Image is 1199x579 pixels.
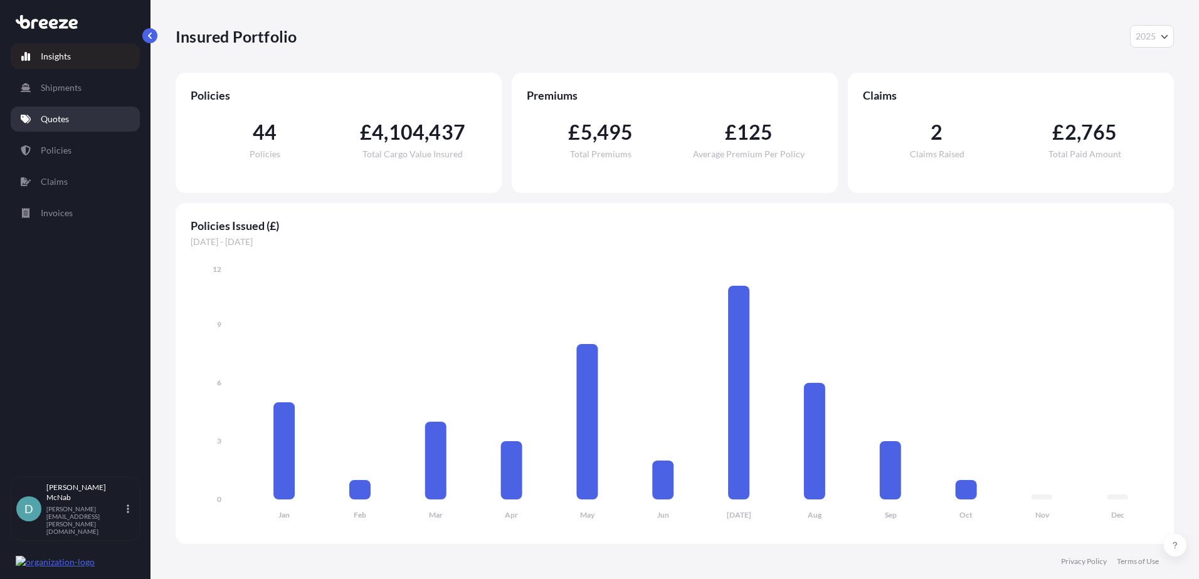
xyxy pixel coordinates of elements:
[597,122,633,142] span: 495
[1130,25,1174,48] button: Year Selector
[389,122,425,142] span: 104
[580,510,595,519] tspan: May
[46,482,124,503] p: [PERSON_NAME] McNab
[217,494,221,504] tspan: 0
[429,122,465,142] span: 437
[1048,150,1121,159] span: Total Paid Amount
[253,122,277,142] span: 44
[959,510,973,519] tspan: Oct
[250,150,280,159] span: Policies
[217,378,221,387] tspan: 6
[46,505,124,535] p: [PERSON_NAME][EMAIL_ADDRESS][PERSON_NAME][DOMAIN_NAME]
[593,122,597,142] span: ,
[191,88,487,103] span: Policies
[931,122,943,142] span: 2
[41,175,68,188] p: Claims
[737,122,773,142] span: 125
[725,122,737,142] span: £
[568,122,580,142] span: £
[1061,556,1107,566] a: Privacy Policy
[41,113,69,125] p: Quotes
[657,510,669,519] tspan: Jun
[863,88,1159,103] span: Claims
[176,26,297,46] p: Insured Portfolio
[11,75,140,100] a: Shipments
[693,150,805,159] span: Average Premium Per Policy
[217,320,221,329] tspan: 9
[808,510,822,519] tspan: Aug
[11,107,140,132] a: Quotes
[24,503,33,515] span: D
[360,122,372,142] span: £
[11,138,140,163] a: Policies
[570,150,631,159] span: Total Premiums
[505,510,518,519] tspan: Apr
[191,236,1159,248] span: [DATE] - [DATE]
[41,207,73,219] p: Invoices
[1052,122,1064,142] span: £
[11,44,140,69] a: Insights
[41,50,71,63] p: Insights
[213,264,221,274] tspan: 12
[191,218,1159,233] span: Policies Issued (£)
[910,150,964,159] span: Claims Raised
[362,150,463,159] span: Total Cargo Value Insured
[354,510,366,519] tspan: Feb
[1117,556,1159,566] a: Terms of Use
[372,122,384,142] span: 4
[11,169,140,194] a: Claims
[429,510,443,519] tspan: Mar
[1081,122,1117,142] span: 765
[278,510,290,519] tspan: Jan
[1136,30,1156,43] span: 2025
[217,436,221,446] tspan: 3
[1077,122,1081,142] span: ,
[11,201,140,226] a: Invoices
[727,510,751,519] tspan: [DATE]
[885,510,897,519] tspan: Sep
[41,81,82,94] p: Shipments
[41,144,71,157] p: Policies
[1065,122,1077,142] span: 2
[581,122,593,142] span: 5
[384,122,388,142] span: ,
[1035,510,1050,519] tspan: Nov
[16,556,95,568] img: organization-logo
[1111,510,1124,519] tspan: Dec
[527,88,823,103] span: Premiums
[425,122,429,142] span: ,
